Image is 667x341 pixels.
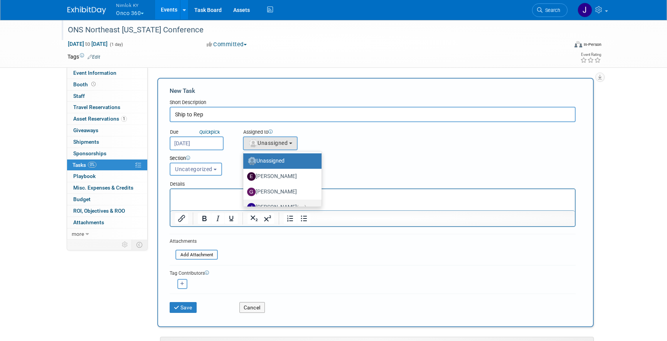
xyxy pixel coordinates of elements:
[121,116,127,122] span: 1
[580,53,601,57] div: Event Rating
[73,139,99,145] span: Shipments
[225,213,238,224] button: Underline
[247,203,256,212] img: J.jpg
[73,185,133,191] span: Misc. Expenses & Credits
[170,269,576,277] div: Tag Contributors
[72,162,96,168] span: Tasks
[284,213,297,224] button: Numbered list
[199,129,211,135] i: Quick
[170,136,224,150] input: Due Date
[67,91,147,102] a: Staff
[175,213,188,224] button: Insert/edit link
[211,213,224,224] button: Italic
[583,42,601,47] div: In-Person
[198,213,211,224] button: Bold
[72,231,84,237] span: more
[67,194,147,205] a: Budget
[67,40,108,47] span: [DATE] [DATE]
[247,170,314,183] label: [PERSON_NAME]
[243,129,336,136] div: Assigned to
[67,113,147,124] a: Asset Reservations1
[175,166,212,172] span: Uncategorized
[67,160,147,171] a: Tasks0%
[88,54,100,60] a: Edit
[73,127,98,133] span: Giveaways
[67,7,106,14] img: ExhibitDay
[67,67,147,79] a: Event Information
[67,228,147,240] a: more
[73,150,106,156] span: Sponsorships
[73,219,104,225] span: Attachments
[67,148,147,159] a: Sponsorships
[243,136,298,150] button: Unassigned
[247,201,314,213] label: [PERSON_NAME]
[261,213,274,224] button: Superscript
[73,104,120,110] span: Travel Reservations
[248,157,256,165] img: Unassigned-User-Icon.png
[67,102,147,113] a: Travel Reservations
[90,81,97,87] span: Booth not reserved yet
[67,79,147,90] a: Booth
[522,40,601,52] div: Event Format
[532,3,568,17] a: Search
[109,42,123,47] span: (1 day)
[116,1,144,9] span: Nimlok KY
[297,213,310,224] button: Bullet list
[88,162,96,168] span: 0%
[248,140,288,146] span: Unassigned
[67,125,147,136] a: Giveaways
[67,182,147,193] a: Misc. Expenses & Credits
[170,177,576,188] div: Details
[170,87,576,95] div: New Task
[73,81,97,87] span: Booth
[73,173,96,179] span: Playbook
[118,240,132,250] td: Personalize Event Tab Strip
[247,155,314,167] label: Unassigned
[248,213,261,224] button: Subscript
[170,189,575,210] iframe: Rich Text Area
[132,240,148,250] td: Toggle Event Tabs
[542,7,560,13] span: Search
[73,208,125,214] span: ROI, Objectives & ROO
[170,155,541,163] div: Section
[84,41,91,47] span: to
[574,41,582,47] img: Format-Inperson.png
[67,205,147,217] a: ROI, Objectives & ROO
[204,40,250,49] button: Committed
[73,93,85,99] span: Staff
[67,217,147,228] a: Attachments
[170,129,231,136] div: Due
[170,99,576,107] div: Short Description
[247,172,256,181] img: E.jpg
[170,302,197,313] button: Save
[65,23,556,37] div: ONS Northeast [US_STATE] Conference
[297,205,306,210] span: (me)
[170,238,218,245] div: Attachments
[578,3,592,17] img: Jamie Dunn
[198,129,221,135] a: Quickpick
[73,196,91,202] span: Budget
[67,136,147,148] a: Shipments
[239,302,265,313] button: Cancel
[73,70,116,76] span: Event Information
[67,53,100,60] td: Tags
[73,116,127,122] span: Asset Reservations
[247,188,256,196] img: G.jpg
[247,186,314,198] label: [PERSON_NAME]
[170,163,222,176] button: Uncategorized
[170,107,576,122] input: Name of task or a short description
[67,171,147,182] a: Playbook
